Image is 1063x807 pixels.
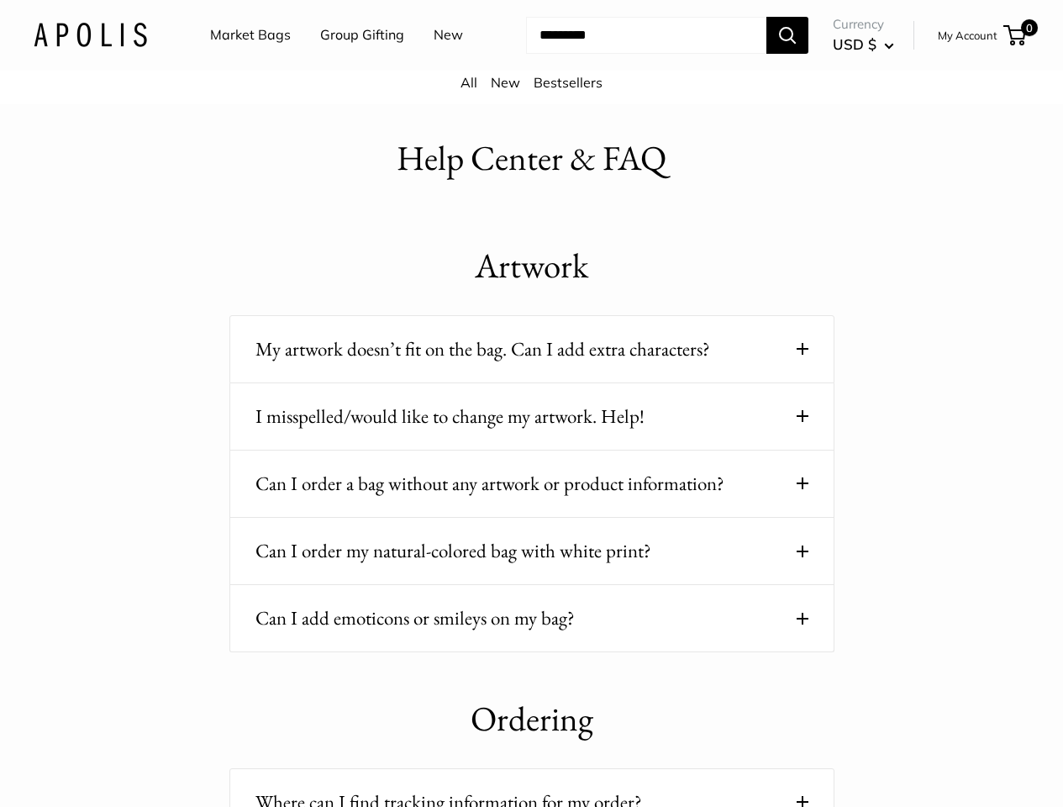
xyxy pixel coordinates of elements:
[1005,25,1026,45] a: 0
[434,23,463,48] a: New
[255,333,808,366] button: My artwork doesn’t fit on the bag. Can I add extra characters?
[938,25,997,45] a: My Account
[1021,19,1038,36] span: 0
[229,241,834,291] h1: Artwork
[229,694,834,744] h1: Ordering
[320,23,404,48] a: Group Gifting
[255,400,808,433] button: I misspelled/would like to change my artwork. Help!
[34,23,147,47] img: Apolis
[460,74,477,91] a: All
[833,13,894,36] span: Currency
[526,17,766,54] input: Search...
[210,23,291,48] a: Market Bags
[491,74,520,91] a: New
[397,134,666,183] h1: Help Center & FAQ
[833,35,876,53] span: USD $
[255,602,808,635] button: Can I add emoticons or smileys on my bag?
[534,74,603,91] a: Bestsellers
[833,31,894,58] button: USD $
[766,17,808,54] button: Search
[255,535,808,567] button: Can I order my natural-colored bag with white print?
[255,467,808,500] button: Can I order a bag without any artwork or product information?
